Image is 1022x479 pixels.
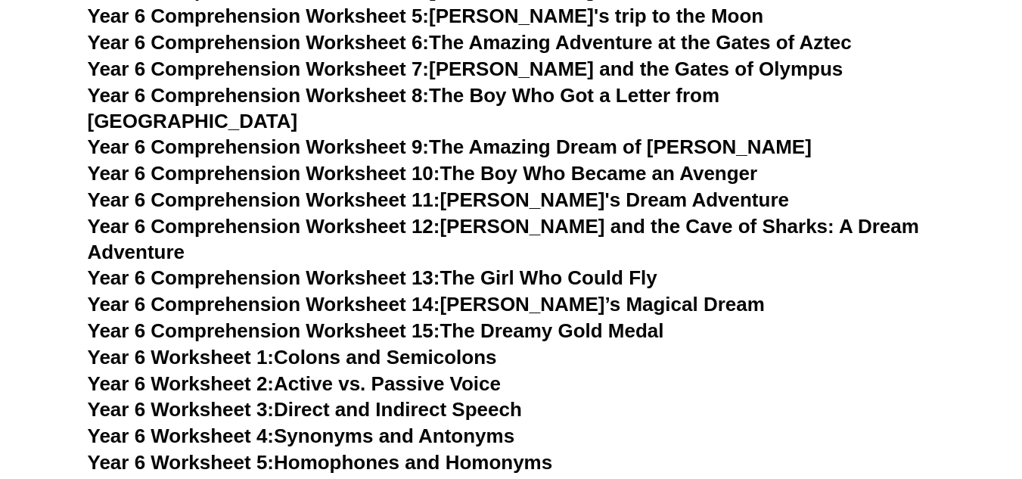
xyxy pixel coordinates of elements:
span: Year 6 Comprehension Worksheet 6: [88,31,430,54]
span: Year 6 Comprehension Worksheet 10: [88,162,440,185]
span: Year 6 Worksheet 4: [88,425,275,447]
a: Year 6 Comprehension Worksheet 8:The Boy Who Got a Letter from [GEOGRAPHIC_DATA] [88,84,720,132]
a: Year 6 Comprehension Worksheet 10:The Boy Who Became an Avenger [88,162,758,185]
span: Year 6 Comprehension Worksheet 15: [88,319,440,342]
a: Year 6 Worksheet 3:Direct and Indirect Speech [88,398,522,421]
a: Year 6 Comprehension Worksheet 5:[PERSON_NAME]'s trip to the Moon [88,5,764,27]
iframe: Chat Widget [770,308,1022,479]
span: Year 6 Comprehension Worksheet 13: [88,266,440,289]
span: Year 6 Comprehension Worksheet 7: [88,58,430,80]
a: Year 6 Comprehension Worksheet 6:The Amazing Adventure at the Gates of Aztec [88,31,852,54]
a: Year 6 Comprehension Worksheet 15:The Dreamy Gold Medal [88,319,664,342]
a: Year 6 Worksheet 1:Colons and Semicolons [88,346,497,369]
span: Year 6 Comprehension Worksheet 11: [88,188,440,211]
a: Year 6 Worksheet 4:Synonyms and Antonyms [88,425,515,447]
a: Year 6 Comprehension Worksheet 11:[PERSON_NAME]'s Dream Adventure [88,188,789,211]
a: Year 6 Comprehension Worksheet 9:The Amazing Dream of [PERSON_NAME] [88,135,812,158]
span: Year 6 Comprehension Worksheet 12: [88,215,440,238]
span: Year 6 Comprehension Worksheet 9: [88,135,430,158]
a: Year 6 Comprehension Worksheet 7:[PERSON_NAME] and the Gates of Olympus [88,58,843,80]
a: Year 6 Comprehension Worksheet 13:The Girl Who Could Fly [88,266,657,289]
a: Year 6 Comprehension Worksheet 12:[PERSON_NAME] and the Cave of Sharks: A Dream Adventure [88,215,919,263]
span: Year 6 Worksheet 1: [88,346,275,369]
span: Year 6 Worksheet 2: [88,372,275,395]
a: Year 6 Worksheet 2:Active vs. Passive Voice [88,372,501,395]
a: Year 6 Worksheet 5:Homophones and Homonyms [88,451,553,474]
span: Year 6 Worksheet 5: [88,451,275,474]
span: Year 6 Comprehension Worksheet 14: [88,293,440,316]
a: Year 6 Comprehension Worksheet 14:[PERSON_NAME]’s Magical Dream [88,293,765,316]
span: Year 6 Worksheet 3: [88,398,275,421]
span: Year 6 Comprehension Worksheet 5: [88,5,430,27]
span: Year 6 Comprehension Worksheet 8: [88,84,430,107]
